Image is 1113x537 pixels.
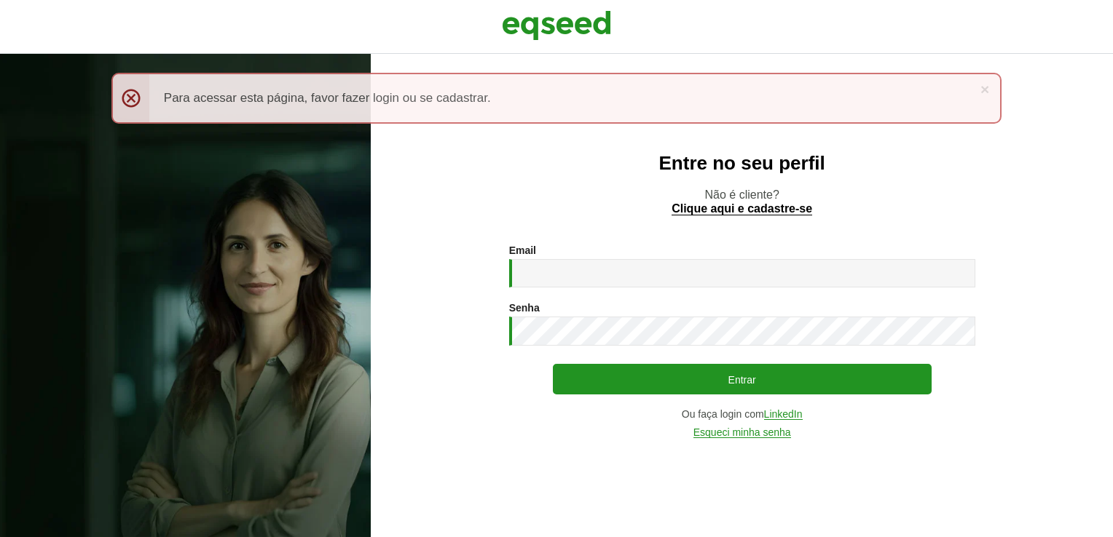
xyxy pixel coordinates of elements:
a: × [980,81,989,97]
label: Email [509,245,536,255]
button: Entrar [553,364,932,394]
div: Para acessar esta página, favor fazer login ou se cadastrar. [111,73,1002,124]
img: EqSeed Logo [502,7,611,44]
h2: Entre no seu perfil [400,153,1084,174]
p: Não é cliente? [400,188,1084,215]
a: Esqueci minha senha [693,427,791,438]
label: Senha [509,303,540,313]
a: LinkedIn [764,409,803,420]
a: Clique aqui e cadastre-se [672,203,812,215]
div: Ou faça login com [509,409,975,420]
